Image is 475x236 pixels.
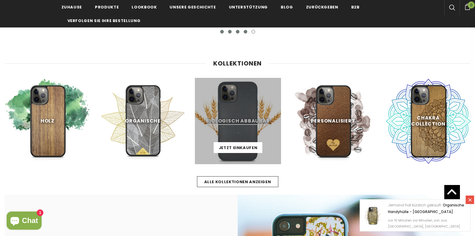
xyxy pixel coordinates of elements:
a: Alle Kollektionen anzeigen [197,176,278,187]
span: 0 [468,2,475,8]
span: Lookbook [132,4,157,10]
span: B2B [351,4,360,10]
span: Zuhause [61,4,82,10]
span: Alle Kollektionen anzeigen [204,179,271,185]
a: Jetzt einkaufen [214,142,262,153]
inbox-online-store-chat: Onlineshop-Chat von Shopify [5,212,43,231]
button: 3 [236,30,239,33]
span: Verfolgen Sie Ihre Bestellung [67,18,141,24]
button: 5 [252,30,255,33]
a: 0 [460,3,475,10]
a: Verfolgen Sie Ihre Bestellung [67,14,141,27]
span: Unsere Geschichte [170,4,216,10]
button: 2 [228,30,232,33]
span: vor 15 Minuten vor Minuten, von aus [GEOGRAPHIC_DATA], [GEOGRAPHIC_DATA] [388,218,460,229]
span: Produkte [95,4,119,10]
button: 1 [220,30,224,33]
span: Blog [281,4,293,10]
button: 4 [244,30,247,33]
span: Zurückgeben [306,4,338,10]
span: Unterstützung [229,4,268,10]
span: Jemand hat kürzlich gekauft [388,203,441,208]
span: Kollektionen [213,59,262,68]
span: Jetzt einkaufen [219,145,258,151]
